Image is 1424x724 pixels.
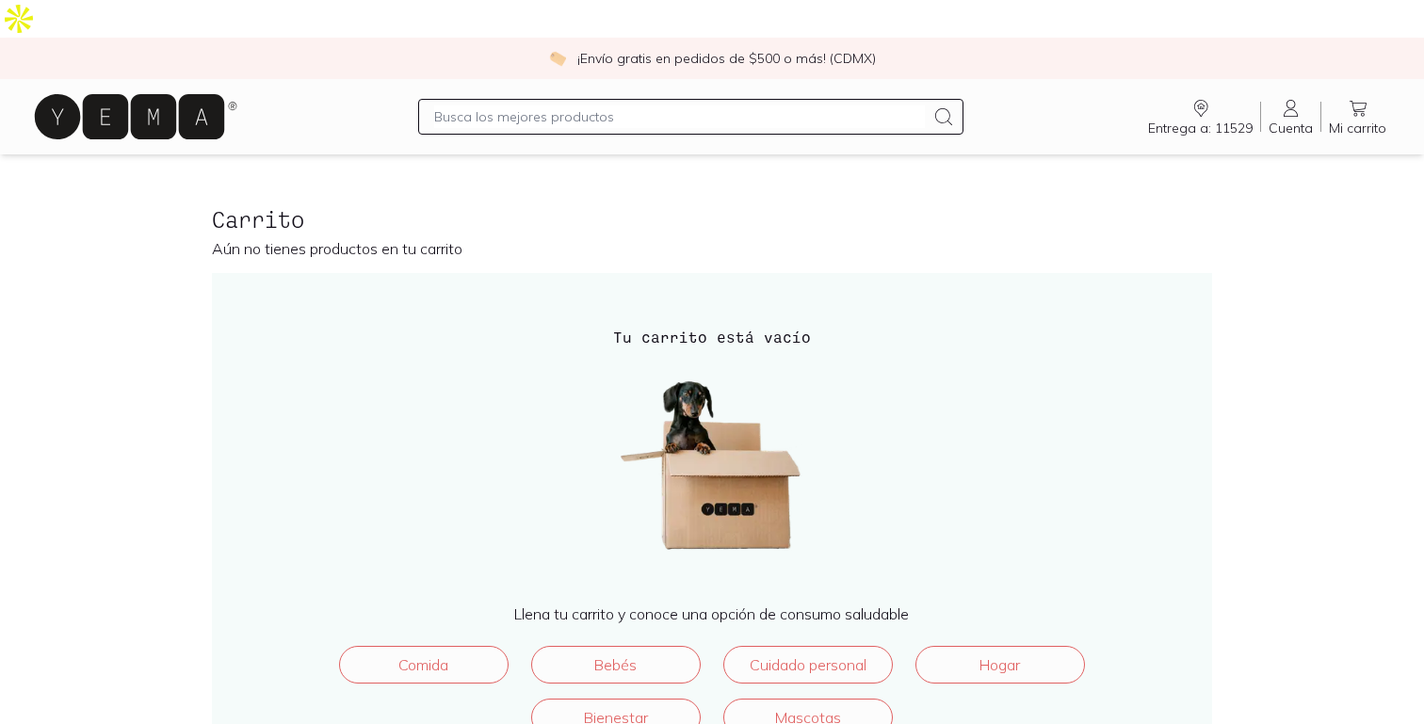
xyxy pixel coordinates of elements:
[1148,120,1253,137] span: Entrega a: 11529
[549,50,566,67] img: check
[434,105,925,128] input: Busca los mejores productos
[577,49,876,68] p: ¡Envío gratis en pedidos de $500 o más! (CDMX)
[1141,97,1260,137] a: Entrega a: 11529
[339,646,509,684] a: Comida
[723,646,893,684] a: Cuidado personal
[212,239,1211,258] p: Aún no tienes productos en tu carrito
[212,207,1211,232] h2: Carrito
[1269,120,1313,137] span: Cuenta
[1321,97,1394,137] a: Mi carrito
[250,604,1173,623] p: Llena tu carrito y conoce una opción de consumo saludable
[618,356,806,574] img: ¡Carrito vacío!
[531,646,701,684] a: Bebés
[915,646,1085,684] a: Hogar
[250,326,1173,348] h4: Tu carrito está vacío
[1329,120,1386,137] span: Mi carrito
[1261,97,1320,137] a: Cuenta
